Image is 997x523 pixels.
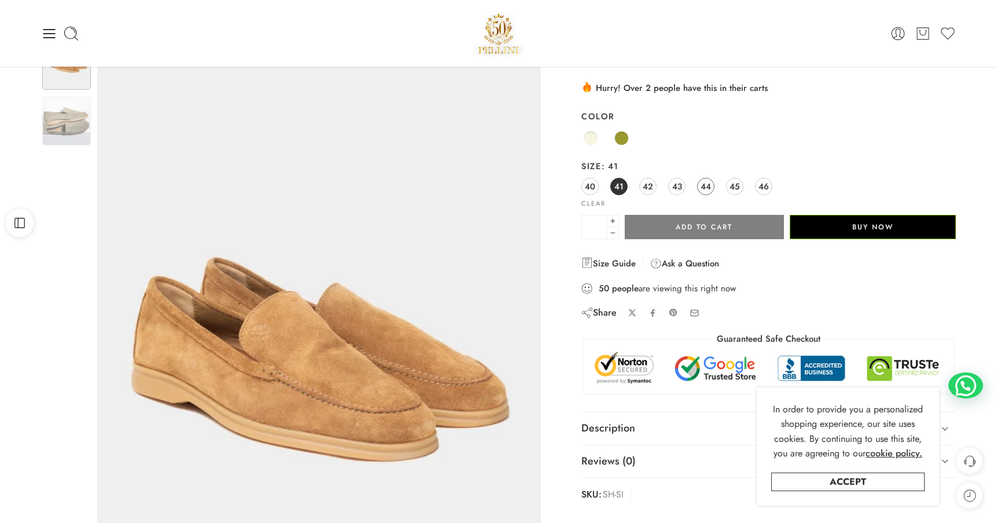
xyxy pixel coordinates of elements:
[474,9,523,58] a: Pellini -
[581,487,602,503] strong: SKU:
[672,178,682,194] span: 43
[581,111,956,122] label: Color
[726,178,743,195] a: 45
[690,308,699,318] a: Email to your friends
[755,178,772,195] a: 46
[639,178,657,195] a: 42
[669,308,678,317] a: Pin on Pinterest
[581,53,644,70] bdi: 200.00
[625,215,783,239] button: Add to cart
[581,81,956,94] div: Hurry! Over 2 people have this in their carts
[581,178,599,195] a: 40
[581,257,636,270] a: Size Guide
[612,283,639,294] strong: people
[614,178,624,194] span: 41
[701,178,711,194] span: 44
[581,160,956,172] label: Size
[610,178,628,195] a: 41
[592,351,945,385] img: Trust
[599,283,609,294] strong: 50
[581,200,606,207] a: Clear options
[648,309,657,317] a: Share on Facebook
[711,333,826,345] legend: Guaranteed Safe Checkout
[474,9,523,58] img: Pellini
[603,487,624,503] span: SH-SI
[581,445,956,478] a: Reviews (0)
[771,473,925,491] a: Accept
[42,97,91,145] img: Artboard 2-17
[643,178,653,194] span: 42
[581,282,956,295] div: are viewing this right now
[940,25,956,42] a: Wishlist
[650,257,719,270] a: Ask a Question
[628,309,637,317] a: Share on X
[866,446,922,461] a: cookie policy.
[668,178,686,195] a: 43
[581,215,607,239] input: Product quantity
[758,178,769,194] span: 46
[601,160,618,172] span: 41
[581,306,617,319] div: Share
[697,178,714,195] a: 44
[773,403,923,460] span: In order to provide you a personalized shopping experience, our site uses cookies. By continuing ...
[581,412,956,445] a: Description
[915,25,931,42] a: Cart
[730,178,740,194] span: 45
[890,25,906,42] a: Login / Register
[581,53,604,70] span: EGP
[790,215,956,239] button: Buy Now
[585,178,595,194] span: 40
